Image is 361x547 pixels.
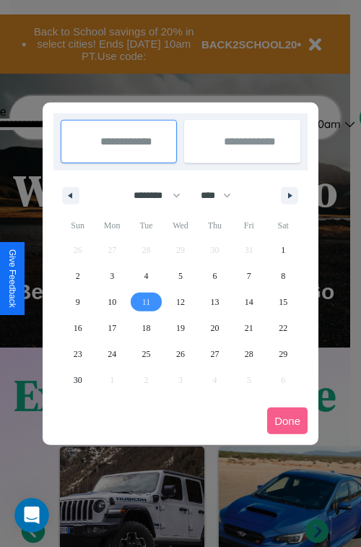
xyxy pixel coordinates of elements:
button: 16 [61,315,95,341]
span: 25 [142,341,151,367]
span: 30 [74,367,82,393]
button: 9 [61,289,95,315]
button: 18 [129,315,163,341]
span: 18 [142,315,151,341]
button: 28 [232,341,266,367]
button: 21 [232,315,266,341]
button: 5 [163,263,197,289]
span: 26 [176,341,185,367]
span: Thu [198,214,232,237]
button: 17 [95,315,129,341]
span: 11 [142,289,151,315]
span: Tue [129,214,163,237]
span: Fri [232,214,266,237]
span: 22 [279,315,287,341]
button: 7 [232,263,266,289]
button: 12 [163,289,197,315]
span: 5 [178,263,183,289]
span: 14 [245,289,253,315]
span: 29 [279,341,287,367]
span: 8 [281,263,285,289]
button: 22 [266,315,300,341]
span: 28 [245,341,253,367]
span: Sun [61,214,95,237]
span: Wed [163,214,197,237]
button: 20 [198,315,232,341]
span: 16 [74,315,82,341]
button: 6 [198,263,232,289]
button: 19 [163,315,197,341]
div: Give Feedback [7,249,17,308]
span: 1 [281,237,285,263]
button: 24 [95,341,129,367]
span: 19 [176,315,185,341]
span: 7 [247,263,251,289]
span: 10 [108,289,116,315]
button: 13 [198,289,232,315]
button: 15 [266,289,300,315]
button: 2 [61,263,95,289]
button: 3 [95,263,129,289]
span: Mon [95,214,129,237]
button: 26 [163,341,197,367]
span: 27 [210,341,219,367]
span: Sat [266,214,300,237]
span: 3 [110,263,114,289]
button: 30 [61,367,95,393]
span: 4 [144,263,149,289]
button: 14 [232,289,266,315]
span: 12 [176,289,185,315]
span: 23 [74,341,82,367]
button: 1 [266,237,300,263]
iframe: Intercom live chat [14,498,49,533]
span: 21 [245,315,253,341]
button: 11 [129,289,163,315]
button: 25 [129,341,163,367]
button: 10 [95,289,129,315]
button: 4 [129,263,163,289]
span: 20 [210,315,219,341]
button: 29 [266,341,300,367]
button: 27 [198,341,232,367]
button: 23 [61,341,95,367]
span: 2 [76,263,80,289]
span: 13 [210,289,219,315]
span: 15 [279,289,287,315]
button: Done [267,408,308,434]
span: 9 [76,289,80,315]
span: 24 [108,341,116,367]
span: 6 [212,263,217,289]
button: 8 [266,263,300,289]
span: 17 [108,315,116,341]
